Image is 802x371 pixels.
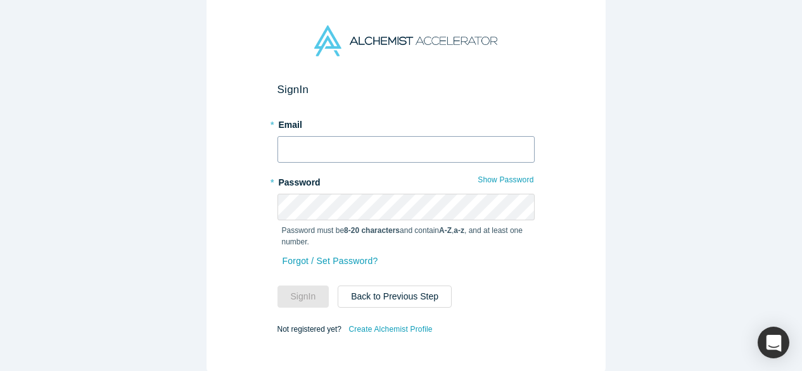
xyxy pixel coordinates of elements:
[277,325,341,334] span: Not registered yet?
[477,172,534,188] button: Show Password
[454,226,464,235] strong: a-z
[277,286,329,308] button: SignIn
[439,226,452,235] strong: A-Z
[344,226,400,235] strong: 8-20 characters
[314,25,497,56] img: Alchemist Accelerator Logo
[348,321,433,337] a: Create Alchemist Profile
[277,172,535,189] label: Password
[277,83,535,96] h2: Sign In
[338,286,452,308] button: Back to Previous Step
[277,114,535,132] label: Email
[282,250,379,272] a: Forgot / Set Password?
[282,225,530,248] p: Password must be and contain , , and at least one number.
